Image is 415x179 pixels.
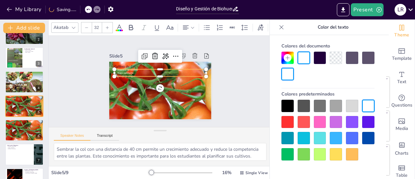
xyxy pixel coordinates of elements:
[318,24,349,30] font: Color del texto
[389,90,415,113] div: Get real-time input from your audience
[7,146,32,147] p: Distancia de siembra
[7,122,41,123] p: Distancia de siembra
[389,66,415,90] div: Add text boxes
[389,43,415,66] div: Add ready made slides
[36,85,41,91] div: 4
[24,49,41,51] p: Suelo y drenaje
[3,23,45,33] button: Add slide
[24,52,41,53] p: Riego regular
[90,134,119,141] button: Transcript
[121,61,138,70] span: Manejo de plagas
[5,4,44,15] button: My Library
[351,3,383,16] button: Present
[7,124,41,126] p: Manejo de plagas
[51,170,150,176] div: Slide 5 / 9
[389,136,415,160] div: Add charts and graphs
[49,6,76,13] div: Saving......
[5,144,43,165] div: 7
[7,96,41,98] p: Cultivo de Col
[395,150,409,157] span: Charts
[24,48,41,50] p: Cultivo de Tomate
[397,78,406,85] span: Text
[392,55,412,62] span: Template
[54,134,90,141] button: Speaker Notes
[24,172,41,173] p: Instalación de sistemas
[395,3,406,16] button: L R
[36,61,41,67] div: 3
[396,172,408,179] span: Table
[281,91,335,97] font: Colores predeterminados
[7,75,41,76] p: Riego por [PERSON_NAME]
[7,74,41,75] p: Espacio entre plantas
[176,4,232,14] input: Insert title
[5,47,43,69] div: 3
[8,99,14,100] span: Riego constante
[5,71,43,93] div: 4
[120,51,209,83] p: Cultivo de Col
[7,148,32,150] p: Rotación de cultivos
[54,143,267,161] textarea: Sembrar la col con una distancia de 40 cm permite un crecimiento adecuado y reduce la competencia...
[7,123,41,124] p: Riego constante
[7,121,41,122] p: Cultivo de Col
[8,98,16,99] span: Distancia de siembra
[396,125,408,132] span: Media
[36,133,41,139] div: 6
[36,37,41,43] div: 2
[5,120,43,141] div: 6
[122,58,138,66] span: Riego constante
[24,169,41,171] p: Sistema [PERSON_NAME]
[7,72,41,74] p: Cultivo [PERSON_NAME]
[391,102,412,109] span: Questions
[281,43,330,49] font: Colores del documento
[119,38,151,54] div: Slide 5
[36,109,41,115] div: 5
[8,100,15,101] span: Manejo de plagas
[219,170,234,176] div: 16 %
[245,170,268,175] span: Single View
[24,51,41,52] p: Distancia de siembra
[7,147,32,148] p: Riego moderado
[395,4,406,16] div: L R
[7,76,41,77] p: Suelos ricos
[52,23,70,32] div: Akatab
[255,22,265,33] div: Text effects
[36,158,41,163] div: 7
[389,113,415,136] div: Add images, graphics, shapes or video
[389,19,415,43] div: Change the overall theme
[394,32,409,39] span: Theme
[337,3,350,16] button: Export to PowerPoint
[123,56,143,65] span: Distancia de siembra
[7,145,32,147] p: Cultivo de Rabanito
[24,170,41,172] p: Eficiencia en el riego
[5,96,43,117] div: 5
[5,23,43,44] div: 2
[24,173,41,174] p: Programación [PERSON_NAME]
